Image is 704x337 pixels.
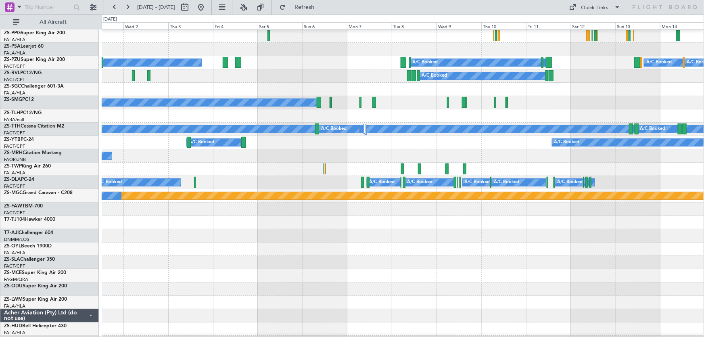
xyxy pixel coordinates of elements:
div: A/C Booked [412,57,438,69]
a: ZS-DLAPC-24 [4,177,34,182]
div: Sat 12 [571,22,616,29]
span: ZS-HUD [4,324,22,329]
div: A/C Booked [97,176,122,188]
div: Sun 6 [302,22,347,29]
a: FACT/CPT [4,130,25,136]
a: ZS-FAWTBM-700 [4,204,43,209]
div: Wed 2 [123,22,168,29]
a: T7-TJ104Hawker 4000 [4,217,55,222]
span: ZS-TWP [4,164,22,169]
span: ZS-RVL [4,71,20,75]
span: ZS-MGC [4,190,23,195]
div: A/C Booked [465,176,490,188]
button: Refresh [276,1,324,14]
span: ZS-SMG [4,97,22,102]
div: A/C Booked [640,123,666,135]
div: A/C Booked [189,136,214,149]
a: FACT/CPT [4,63,25,69]
div: Mon 7 [347,22,392,29]
a: FACT/CPT [4,183,25,189]
a: ZS-MRHCitation Mustang [4,151,62,155]
a: ZS-SLAChallenger 350 [4,257,55,262]
span: [DATE] - [DATE] [137,4,175,11]
div: A/C Booked [494,176,519,188]
a: ZS-LWMSuper King Air 200 [4,297,67,302]
a: ZS-SMGPC12 [4,97,34,102]
span: Refresh [288,4,322,10]
span: ZS-DLA [4,177,21,182]
a: FALA/HLA [4,37,25,43]
div: Thu 10 [481,22,526,29]
div: A/C Booked [646,57,672,69]
span: ZS-PSA [4,44,21,49]
a: ZS-SGCChallenger 601-3A [4,84,64,89]
a: FAGM/QRA [4,276,28,283]
a: ZS-PZUSuper King Air 200 [4,57,65,62]
span: ZS-PZU [4,57,21,62]
span: All Aircraft [21,19,85,25]
a: ZS-TTHCessna Citation M2 [4,124,64,129]
span: ZS-SGC [4,84,21,89]
a: FALA/HLA [4,250,25,256]
div: [DATE] [103,16,117,23]
div: A/C Booked [369,176,395,188]
input: Trip Number [25,1,71,13]
span: ZS-SLA [4,257,20,262]
a: FALA/HLA [4,303,25,309]
span: T7-AJI [4,230,19,235]
span: ZS-ODU [4,284,23,289]
div: Tue 8 [392,22,437,29]
span: T7-TJ104 [4,217,25,222]
button: All Aircraft [9,16,88,29]
div: A/C Booked [557,176,583,188]
a: ZS-RVLPC12/NG [4,71,42,75]
div: Fri 11 [526,22,571,29]
div: Sun 13 [615,22,660,29]
div: A/C Booked [422,70,447,82]
a: DNMM/LOS [4,237,29,243]
span: ZS-LWM [4,297,23,302]
div: Fri 4 [213,22,258,29]
a: FACT/CPT [4,210,25,216]
a: FALA/HLA [4,330,25,336]
a: ZS-MCESuper King Air 200 [4,270,66,275]
div: Quick Links [581,4,609,12]
div: Sat 5 [258,22,303,29]
div: A/C Booked [554,136,580,149]
span: ZS-TLH [4,111,20,115]
a: FAOR/JNB [4,157,26,163]
span: ZS-PPG [4,31,21,36]
a: ZS-PSALearjet 60 [4,44,44,49]
a: ZS-ODUSuper King Air 200 [4,284,67,289]
span: ZS-OYL [4,244,21,249]
span: ZS-FAW [4,204,22,209]
div: Thu 3 [168,22,213,29]
span: ZS-TTH [4,124,21,129]
span: ZS-YTB [4,137,21,142]
a: ZS-MGCGrand Caravan - C208 [4,190,73,195]
a: ZS-TWPKing Air 260 [4,164,51,169]
a: ZS-PPGSuper King Air 200 [4,31,65,36]
div: A/C Booked [407,176,433,188]
span: ZS-MCE [4,270,22,275]
a: FALA/HLA [4,50,25,56]
a: FACT/CPT [4,143,25,149]
a: FALA/HLA [4,170,25,176]
a: FABA/null [4,117,24,123]
a: T7-AJIChallenger 604 [4,230,53,235]
a: FACT/CPT [4,263,25,269]
a: ZS-HUDBell Helicopter 430 [4,324,67,329]
div: Wed 9 [437,22,481,29]
a: FACT/CPT [4,77,25,83]
div: A/C Booked [321,123,347,135]
a: ZS-OYLBeech 1900D [4,244,52,249]
a: ZS-YTBPC-24 [4,137,34,142]
button: Quick Links [565,1,625,14]
a: FALA/HLA [4,90,25,96]
span: ZS-MRH [4,151,23,155]
a: ZS-TLHPC12/NG [4,111,42,115]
